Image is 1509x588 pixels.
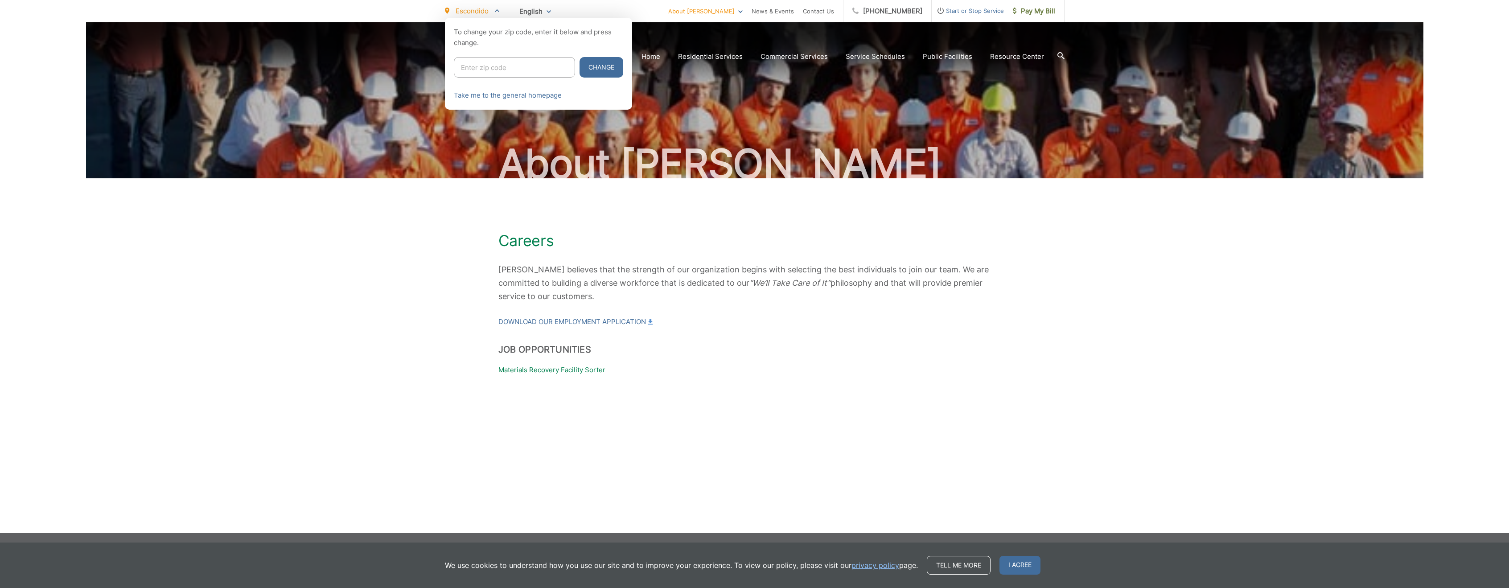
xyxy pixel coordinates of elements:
a: Take me to the general homepage [454,90,562,101]
p: To change your zip code, enter it below and press change. [454,27,623,48]
a: Tell me more [927,556,991,575]
p: We use cookies to understand how you use our site and to improve your experience. To view our pol... [445,560,918,571]
a: News & Events [752,6,794,16]
span: Escondido [456,7,489,15]
input: Enter zip code [454,57,575,78]
a: privacy policy [851,560,899,571]
a: About [PERSON_NAME] [668,6,743,16]
span: I agree [999,556,1040,575]
button: Change [580,57,623,78]
span: Pay My Bill [1013,6,1055,16]
a: Contact Us [803,6,834,16]
span: English [513,4,558,19]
